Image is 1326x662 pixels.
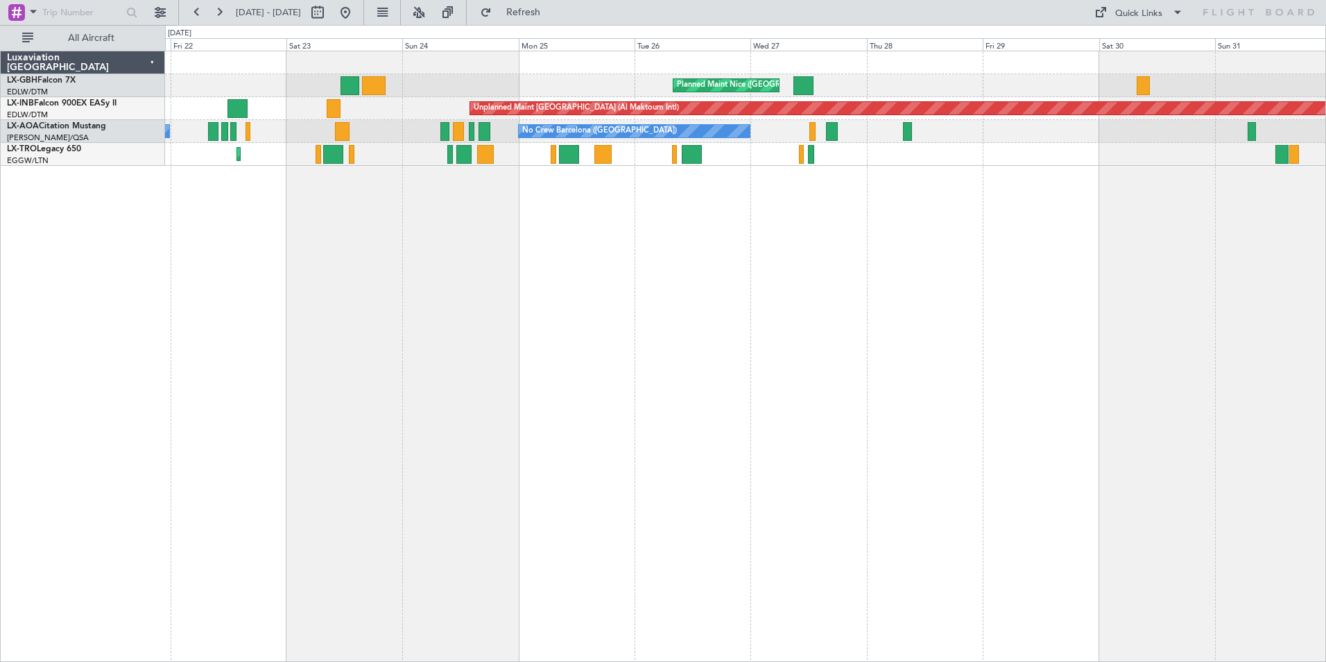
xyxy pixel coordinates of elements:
a: LX-GBHFalcon 7X [7,76,76,85]
div: Unplanned Maint [GEOGRAPHIC_DATA] (Al Maktoum Intl) [474,98,679,119]
a: LX-TROLegacy 650 [7,145,81,153]
span: [DATE] - [DATE] [236,6,301,19]
div: Thu 28 [867,38,983,51]
button: Refresh [474,1,557,24]
div: Fri 22 [171,38,286,51]
div: Sat 23 [286,38,402,51]
span: Refresh [494,8,553,17]
a: [PERSON_NAME]/QSA [7,133,89,143]
div: Quick Links [1115,7,1162,21]
span: LX-TRO [7,145,37,153]
span: LX-GBH [7,76,37,85]
a: EDLW/DTM [7,110,48,120]
a: EGGW/LTN [7,155,49,166]
div: Mon 25 [519,38,635,51]
a: LX-INBFalcon 900EX EASy II [7,99,117,108]
div: [DATE] [168,28,191,40]
a: EDLW/DTM [7,87,48,97]
div: Tue 26 [635,38,750,51]
div: No Crew Barcelona ([GEOGRAPHIC_DATA]) [522,121,677,142]
a: LX-AOACitation Mustang [7,122,106,130]
div: Fri 29 [983,38,1099,51]
button: All Aircraft [15,27,150,49]
button: Quick Links [1087,1,1190,24]
span: LX-AOA [7,122,39,130]
input: Trip Number [42,2,122,23]
span: All Aircraft [36,33,146,43]
div: Planned Maint Nice ([GEOGRAPHIC_DATA]) [677,75,832,96]
div: Wed 27 [750,38,866,51]
div: Sat 30 [1099,38,1215,51]
span: LX-INB [7,99,34,108]
div: Sun 24 [402,38,518,51]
